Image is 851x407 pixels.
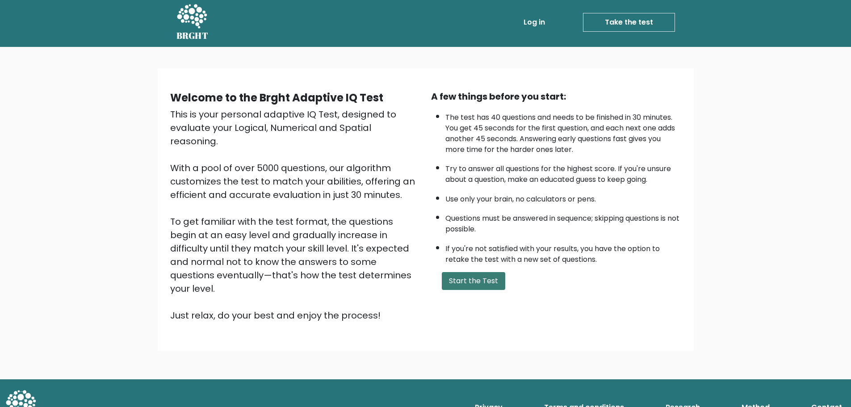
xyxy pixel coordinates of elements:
[445,108,681,155] li: The test has 40 questions and needs to be finished in 30 minutes. You get 45 seconds for the firs...
[445,189,681,205] li: Use only your brain, no calculators or pens.
[170,90,383,105] b: Welcome to the Brght Adaptive IQ Test
[445,239,681,265] li: If you're not satisfied with your results, you have the option to retake the test with a new set ...
[520,13,549,31] a: Log in
[431,90,681,103] div: A few things before you start:
[170,108,420,322] div: This is your personal adaptive IQ Test, designed to evaluate your Logical, Numerical and Spatial ...
[176,1,209,43] a: BRGHT
[445,209,681,235] li: Questions must be answered in sequence; skipping questions is not possible.
[176,30,209,41] h5: BRGHT
[583,13,675,32] a: Take the test
[442,272,505,290] button: Start the Test
[445,159,681,185] li: Try to answer all questions for the highest score. If you're unsure about a question, make an edu...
